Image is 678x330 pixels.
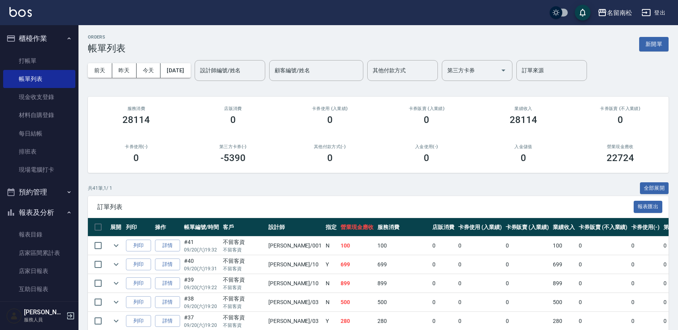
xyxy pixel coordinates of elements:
td: 699 [551,255,577,274]
h2: 卡券使用 (入業績) [291,106,369,111]
button: 名留南松 [594,5,635,21]
p: 09/20 (六) 19:20 [184,322,219,329]
h2: 第三方卡券(-) [194,144,272,149]
p: 09/20 (六) 19:31 [184,265,219,272]
th: 卡券使用(-) [629,218,662,236]
td: 899 [551,274,577,293]
th: 卡券使用 (入業績) [456,218,504,236]
td: [PERSON_NAME] /10 [266,274,324,293]
button: 列印 [126,296,151,308]
button: 前天 [88,63,112,78]
button: 列印 [126,258,151,271]
div: 不留客資 [223,276,264,284]
a: 詳情 [155,315,180,327]
button: expand row [110,296,122,308]
button: save [575,5,591,20]
td: [PERSON_NAME] /001 [266,236,324,255]
td: N [324,236,339,255]
div: 不留客資 [223,257,264,265]
a: 互助排行榜 [3,298,75,316]
h3: 0 [618,114,623,125]
h3: 帳單列表 [88,43,126,54]
p: 不留客資 [223,265,264,272]
button: expand row [110,277,122,289]
button: 昨天 [112,63,137,78]
button: 今天 [137,63,161,78]
button: Open [497,64,510,77]
button: 列印 [126,277,151,290]
h2: 營業現金應收 [581,144,659,149]
a: 詳情 [155,296,180,308]
td: 100 [375,236,430,255]
h5: [PERSON_NAME] [24,308,64,316]
button: 報表匯出 [634,201,663,213]
td: 0 [629,236,662,255]
td: #40 [182,255,221,274]
p: 不留客資 [223,322,264,329]
h3: 0 [230,114,236,125]
h3: 0 [327,152,333,163]
a: 排班表 [3,143,75,161]
p: 服務人員 [24,316,64,323]
td: 0 [504,274,551,293]
h3: 0 [133,152,139,163]
td: 0 [629,293,662,312]
button: [DATE] [160,63,190,78]
th: 展開 [108,218,124,236]
h3: 0 [424,114,429,125]
p: 共 41 筆, 1 / 1 [88,185,112,192]
td: 699 [339,255,375,274]
td: #39 [182,274,221,293]
td: 0 [430,274,456,293]
td: #41 [182,236,221,255]
a: 詳情 [155,277,180,290]
a: 打帳單 [3,52,75,70]
th: 客戶 [221,218,266,236]
span: 訂單列表 [97,203,634,211]
td: 0 [456,274,504,293]
div: 不留客資 [223,313,264,322]
button: expand row [110,240,122,251]
h2: 店販消費 [194,106,272,111]
a: 報表匯出 [634,203,663,210]
h2: 入金使用(-) [388,144,466,149]
td: 500 [375,293,430,312]
h3: 22724 [607,152,634,163]
h3: 0 [521,152,526,163]
th: 卡券販賣 (不入業績) [577,218,629,236]
p: 不留客資 [223,246,264,253]
h2: 卡券使用(-) [97,144,175,149]
h2: 入金儲值 [485,144,563,149]
a: 詳情 [155,258,180,271]
td: 0 [504,236,551,255]
td: 100 [551,236,577,255]
td: 0 [577,255,629,274]
td: Y [324,255,339,274]
p: 不留客資 [223,303,264,310]
a: 帳單列表 [3,70,75,88]
button: 登出 [638,5,669,20]
button: 新開單 [639,37,669,51]
th: 服務消費 [375,218,430,236]
p: 09/20 (六) 19:22 [184,284,219,291]
img: Logo [9,7,32,17]
td: 0 [577,293,629,312]
th: 帳單編號/時間 [182,218,221,236]
td: 0 [430,236,456,255]
td: 0 [577,236,629,255]
td: N [324,274,339,293]
th: 店販消費 [430,218,456,236]
a: 現金收支登錄 [3,88,75,106]
p: 09/20 (六) 19:32 [184,246,219,253]
td: 0 [504,293,551,312]
td: 500 [551,293,577,312]
h2: 其他付款方式(-) [291,144,369,149]
p: 不留客資 [223,284,264,291]
button: 報表及分析 [3,202,75,223]
th: 指定 [324,218,339,236]
td: 0 [629,274,662,293]
button: 列印 [126,315,151,327]
td: 0 [430,293,456,312]
button: 櫃檯作業 [3,28,75,49]
button: expand row [110,315,122,327]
